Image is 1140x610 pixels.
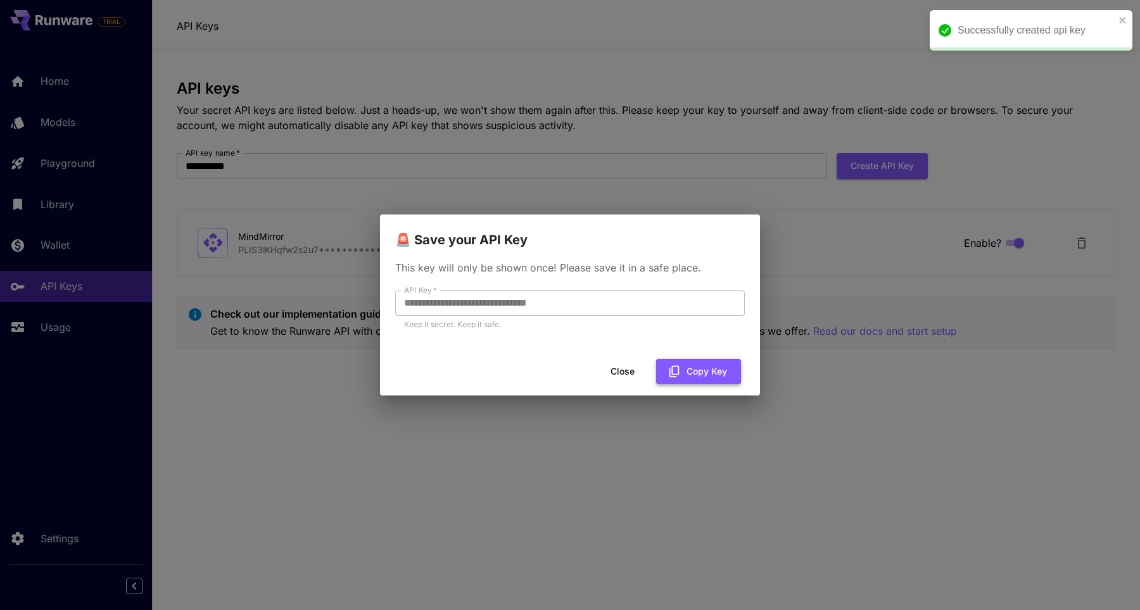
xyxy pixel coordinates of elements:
[395,260,745,275] p: This key will only be shown once! Please save it in a safe place.
[380,215,760,250] h2: 🚨 Save your API Key
[656,359,741,385] button: Copy Key
[404,285,437,296] label: API Key
[594,359,651,385] button: Close
[958,23,1115,38] div: Successfully created api key
[1118,15,1127,25] button: close
[404,318,736,331] p: Keep it secret. Keep it safe.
